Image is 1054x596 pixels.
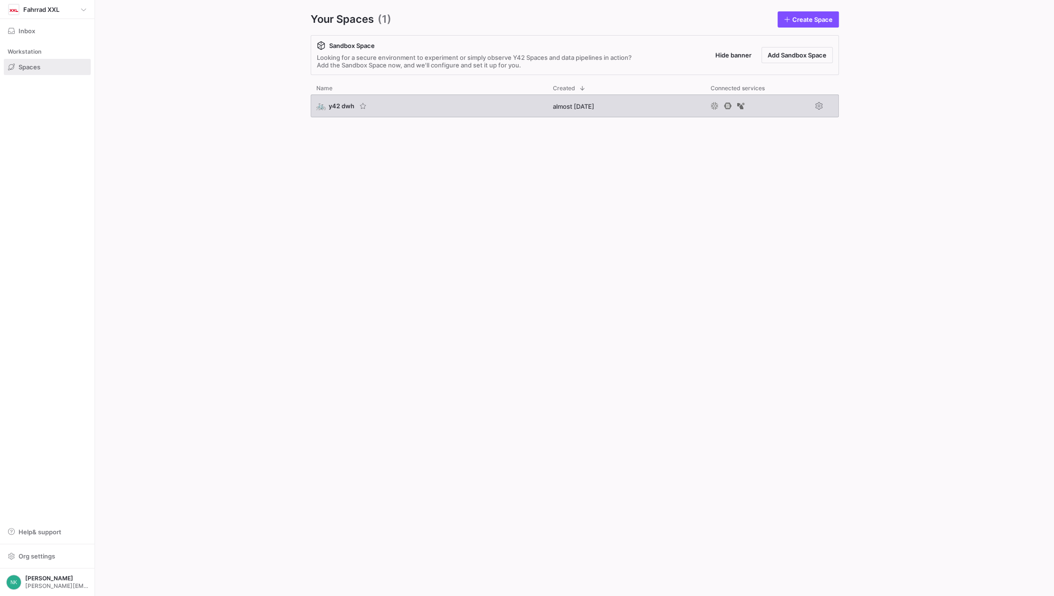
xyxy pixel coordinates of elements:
span: Sandbox Space [329,42,375,49]
span: Created [553,85,575,92]
span: Name [316,85,332,92]
a: Spaces [4,59,91,75]
button: Inbox [4,23,91,39]
span: Connected services [711,85,765,92]
button: Help& support [4,524,91,540]
button: Hide banner [709,47,758,63]
a: Create Space [778,11,839,28]
span: Hide banner [715,51,751,59]
span: Help & support [19,528,61,536]
span: Fahrrad XXL [23,6,59,13]
button: Add Sandbox Space [761,47,833,63]
span: 🚲 [316,102,325,110]
span: Inbox [19,27,35,35]
div: Looking for a secure environment to experiment or simply observe Y42 Spaces and data pipelines in... [317,54,632,69]
div: NK [6,575,21,590]
button: Org settings [4,548,91,564]
span: Spaces [19,63,40,71]
span: [PERSON_NAME] [25,575,88,582]
span: Create Space [792,16,833,23]
span: Add Sandbox Space [768,51,826,59]
img: https://storage.googleapis.com/y42-prod-data-exchange/images/oGOSqxDdlQtxIPYJfiHrUWhjI5fT83rRj0ID... [9,5,19,14]
span: almost [DATE] [553,103,594,110]
span: [PERSON_NAME][EMAIL_ADDRESS][PERSON_NAME][DOMAIN_NAME] [25,583,88,589]
button: NK[PERSON_NAME][PERSON_NAME][EMAIL_ADDRESS][PERSON_NAME][DOMAIN_NAME] [4,572,91,592]
span: (1) [378,11,391,28]
span: Org settings [19,552,55,560]
div: Workstation [4,45,91,59]
span: Your Spaces [311,11,374,28]
span: y42 dwh [329,102,354,110]
a: Org settings [4,553,91,561]
div: Press SPACE to select this row. [311,95,839,121]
